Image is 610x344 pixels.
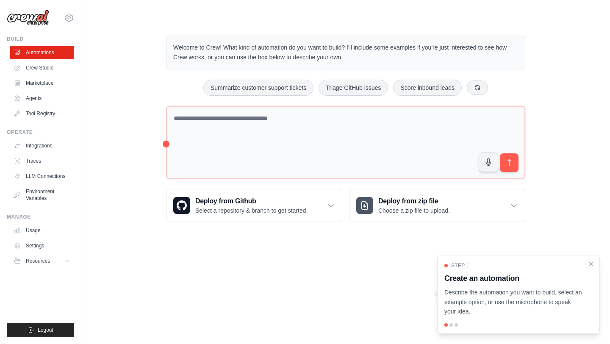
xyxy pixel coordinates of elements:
[10,61,74,75] a: Crew Studio
[10,92,74,105] a: Agents
[10,76,74,90] a: Marketplace
[7,129,74,136] div: Operate
[10,154,74,168] a: Traces
[203,80,313,96] button: Summarize customer support tickets
[10,185,74,205] a: Environment Variables
[444,272,582,284] h3: Create an automation
[26,258,50,264] span: Resources
[10,139,74,153] a: Integrations
[393,80,462,96] button: Score inbound leads
[7,10,49,26] img: Logo
[10,107,74,120] a: Tool Registry
[173,43,518,62] p: Welcome to Crew! What kind of automation do you want to build? I'll include some examples if you'...
[319,80,388,96] button: Triage GitHub issues
[195,206,308,215] p: Select a repository & branch to get started.
[10,169,74,183] a: LLM Connections
[451,262,469,269] span: Step 1
[195,196,308,206] h3: Deploy from Github
[7,214,74,220] div: Manage
[10,239,74,252] a: Settings
[378,206,450,215] p: Choose a zip file to upload.
[444,288,582,316] p: Describe the automation you want to build, select an example option, or use the microphone to spe...
[38,327,53,333] span: Logout
[588,261,594,267] button: Close walkthrough
[10,46,74,59] a: Automations
[10,224,74,237] a: Usage
[378,196,450,206] h3: Deploy from zip file
[7,323,74,337] button: Logout
[7,36,74,42] div: Build
[10,254,74,268] button: Resources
